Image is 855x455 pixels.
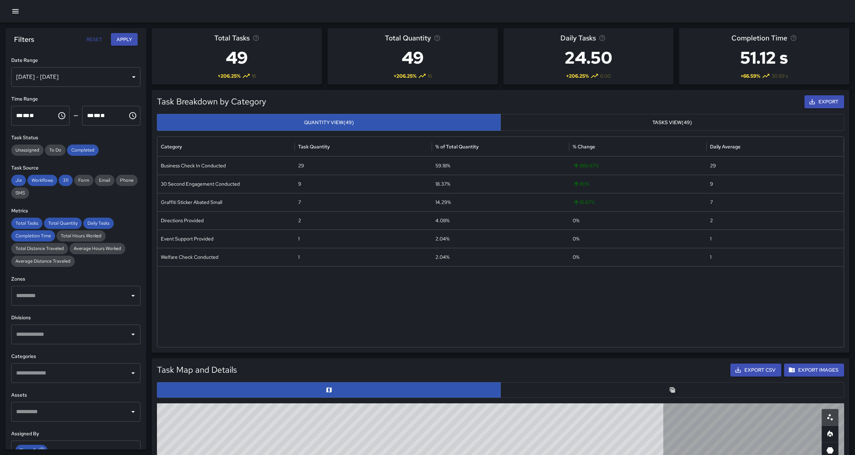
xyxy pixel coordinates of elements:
div: Unassigned [11,145,44,156]
span: 0 % [573,217,579,224]
div: Total Distance Traveled [11,243,68,254]
div: Average Distance Traveled [11,256,75,267]
div: 14.29% [432,193,569,211]
div: 9 [295,175,432,193]
div: 59.18% [432,156,569,175]
h6: Categories [11,353,140,360]
span: 16 [252,72,256,79]
div: 2 [295,211,432,230]
h6: Zones [11,275,140,283]
svg: Total number of tasks in the selected period, compared to the previous period. [252,34,259,41]
span: SMS [11,190,29,197]
span: Minutes [94,113,100,118]
span: Jia [11,177,26,184]
div: Task Quantity [298,143,330,150]
div: 30 Second Engagement Conducted [157,175,295,193]
div: 2.04% [432,248,569,266]
button: Open [128,407,138,417]
div: Phone [116,175,138,186]
button: Quantity View(49) [157,114,501,131]
span: Average Hours Worked [70,245,125,252]
span: Total Quantity [44,220,82,227]
span: Total Tasks [11,220,42,227]
button: Choose time, selected time is 11:59 PM [126,109,140,123]
button: Open [128,291,138,301]
h3: 24.50 [560,44,617,72]
div: [DATE] - [DATE] [11,67,140,87]
span: Completion Time [11,232,55,239]
span: 8.00 [600,72,611,79]
h5: Task Breakdown by Category [157,96,672,107]
h6: Time Range [11,95,140,103]
span: Hours [16,113,23,118]
span: Daily Tasks [83,220,114,227]
svg: 3D Heatmap [826,446,834,455]
div: Total Hours Worked [57,230,106,242]
div: 18.37% [432,175,569,193]
div: Daily Tasks [83,218,114,229]
div: 29 [295,156,432,175]
button: Scatterplot [822,409,838,426]
h6: Date Range [11,57,140,64]
button: Open [128,368,138,378]
h6: Assets [11,391,140,399]
h5: Task Map and Details [157,364,237,376]
button: Export [804,95,844,108]
svg: Table [669,386,676,393]
span: To Do [45,147,66,154]
span: Average Distance Traveled [11,258,75,265]
span: 0 % [573,254,579,260]
div: 1 [706,248,844,266]
span: Total Hours Worked [57,232,106,239]
span: + 206.25 % [394,72,416,79]
span: + 206.25 % [566,72,589,79]
button: Export CSV [730,364,781,377]
button: Tasks View(49) [500,114,844,131]
div: 7 [295,193,432,211]
button: Map [157,382,501,398]
svg: Total task quantity in the selected period, compared to the previous period. [434,34,441,41]
div: Total Tasks [11,218,42,229]
div: Completion Time [11,230,55,242]
span: Completed [67,147,99,154]
div: Workflows [27,175,57,186]
span: 311 [59,177,73,184]
div: Jia [11,175,26,186]
h3: 49 [385,44,441,72]
div: 1 [295,230,432,248]
span: Meridiem [100,113,105,118]
span: Unassigned [11,147,44,154]
span: + 206.25 % [218,72,241,79]
span: Total Tasks [214,32,250,44]
svg: Map [325,386,333,393]
span: 16.67 % [573,193,703,211]
span: Form [74,177,93,184]
div: Form [74,175,93,186]
span: 30.69 s [771,72,788,79]
svg: Average time taken to complete tasks in the selected period, compared to the previous period. [790,34,797,41]
button: Open [128,329,138,339]
button: Reset [83,33,105,46]
h6: Divisions [11,314,140,322]
span: Total Distance Traveled [11,245,68,252]
h6: Metrics [11,207,140,215]
svg: Heatmap [826,430,834,438]
div: 2.04% [432,230,569,248]
span: Workflows [27,177,57,184]
div: To Do [45,145,66,156]
div: 29 [706,156,844,175]
span: + 66.59 % [741,72,760,79]
h6: Assigned By [11,430,140,438]
div: Category [161,143,182,150]
span: 16 [428,72,432,79]
span: 80 % [573,175,703,193]
div: Event Support Provided [157,230,295,248]
h6: Task Source [11,164,140,172]
svg: Scatterplot [826,413,834,422]
div: 311 [59,175,73,186]
div: Directions Provided [157,211,295,230]
h3: 51.12 s [731,44,797,72]
h6: Filters [14,34,34,45]
div: Daily Average [710,143,741,150]
button: Choose time, selected time is 12:00 AM [55,109,69,123]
